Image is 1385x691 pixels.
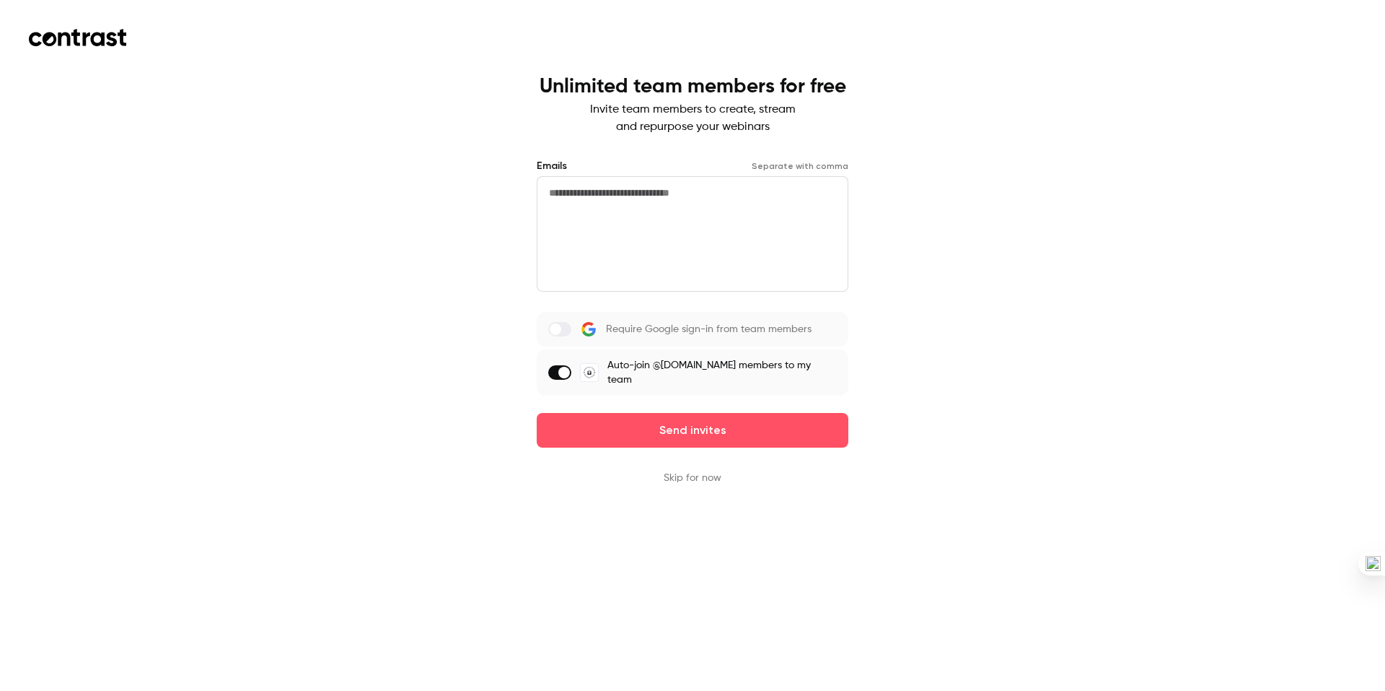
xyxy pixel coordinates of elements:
[1366,556,1381,571] img: one_i.png
[537,159,567,173] label: Emails
[537,349,848,396] label: Auto-join @[DOMAIN_NAME] members to my team
[540,101,846,136] p: Invite team members to create, stream and repurpose your webinars
[537,413,848,448] button: Send invites
[664,471,721,485] button: Skip for now
[537,312,848,347] label: Require Google sign-in from team members
[540,75,846,98] h1: Unlimited team members for free
[581,364,598,381] img: Attorney Valet
[752,160,848,172] p: Separate with comma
